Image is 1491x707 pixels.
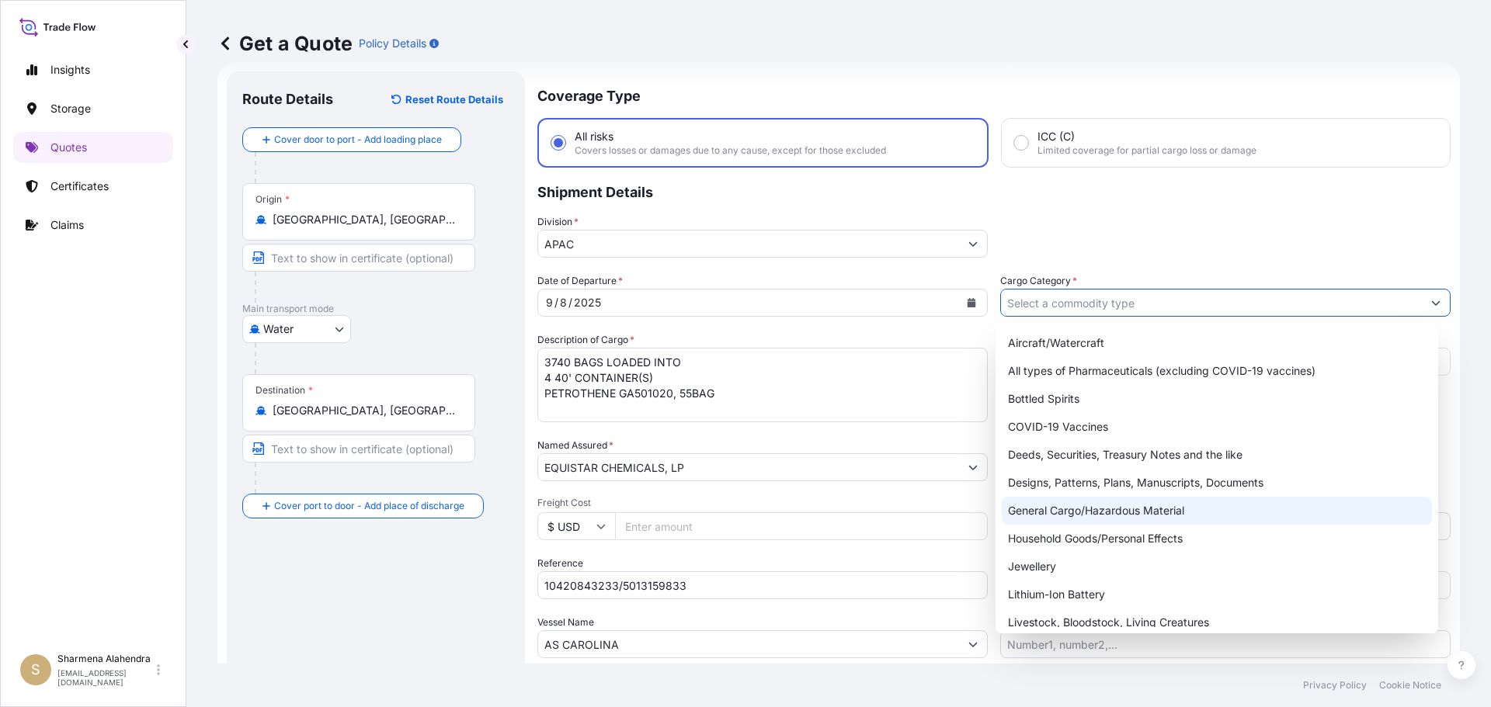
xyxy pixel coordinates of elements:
[1002,441,1433,469] div: Deeds, Securities, Treasury Notes and the like
[1037,129,1075,144] span: ICC (C)
[575,129,613,144] span: All risks
[1002,385,1433,413] div: Bottled Spirits
[274,132,442,147] span: Cover door to port - Add loading place
[359,36,426,51] p: Policy Details
[537,571,988,599] input: Your internal reference
[1422,289,1450,317] button: Show suggestions
[1002,413,1433,441] div: COVID-19 Vaccines
[1002,357,1433,385] div: All types of Pharmaceuticals (excluding COVID-19 vaccines)
[405,92,503,107] p: Reset Route Details
[959,290,984,315] button: Calendar
[537,438,613,453] label: Named Assured
[959,453,987,481] button: Show suggestions
[1037,144,1256,157] span: Limited coverage for partial cargo loss or damage
[1002,329,1433,357] div: Aircraft/Watercraft
[50,101,91,116] p: Storage
[1002,497,1433,525] div: General Cargo/Hazardous Material
[538,230,959,258] input: Type to search division
[1000,630,1451,658] input: Number1, number2,...
[31,662,40,678] span: S
[1001,289,1422,317] input: Select a commodity type
[273,403,456,418] input: Destination
[615,512,988,540] input: Enter amount
[50,178,109,194] p: Certificates
[50,217,84,233] p: Claims
[255,193,290,206] div: Origin
[1002,469,1433,497] div: Designs, Patterns, Plans, Manuscripts, Documents
[57,653,154,665] p: Sharmena Alahendra
[537,71,1451,118] p: Coverage Type
[255,384,313,397] div: Destination
[568,293,572,312] div: /
[57,668,154,687] p: [EMAIL_ADDRESS][DOMAIN_NAME]
[242,303,509,315] p: Main transport mode
[959,630,987,658] button: Show suggestions
[537,332,634,348] label: Description of Cargo
[1002,525,1433,553] div: Household Goods/Personal Effects
[959,230,987,258] button: Show suggestions
[544,293,554,312] div: month,
[558,293,568,312] div: day,
[242,244,475,272] input: Text to appear on certificate
[274,498,464,514] span: Cover port to door - Add place of discharge
[242,435,475,463] input: Text to appear on certificate
[554,293,558,312] div: /
[537,497,988,509] span: Freight Cost
[538,453,959,481] input: Full name
[1303,679,1367,691] p: Privacy Policy
[537,214,579,230] label: Division
[537,615,594,630] label: Vessel Name
[1379,679,1441,691] p: Cookie Notice
[242,315,351,343] button: Select transport
[1002,608,1433,636] div: Livestock, Bloodstock, Living Creatures
[263,321,294,337] span: Water
[537,273,623,289] span: Date of Departure
[273,212,456,227] input: Origin
[1000,273,1077,289] label: Cargo Category
[242,90,333,109] p: Route Details
[1002,553,1433,581] div: Jewellery
[537,168,1451,214] p: Shipment Details
[217,31,353,56] p: Get a Quote
[538,630,959,658] input: Type to search vessel name or IMO
[572,293,603,312] div: year,
[50,62,90,78] p: Insights
[50,140,87,155] p: Quotes
[575,144,886,157] span: Covers losses or damages due to any cause, except for those excluded
[1002,581,1433,608] div: Lithium-Ion Battery
[537,556,583,571] label: Reference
